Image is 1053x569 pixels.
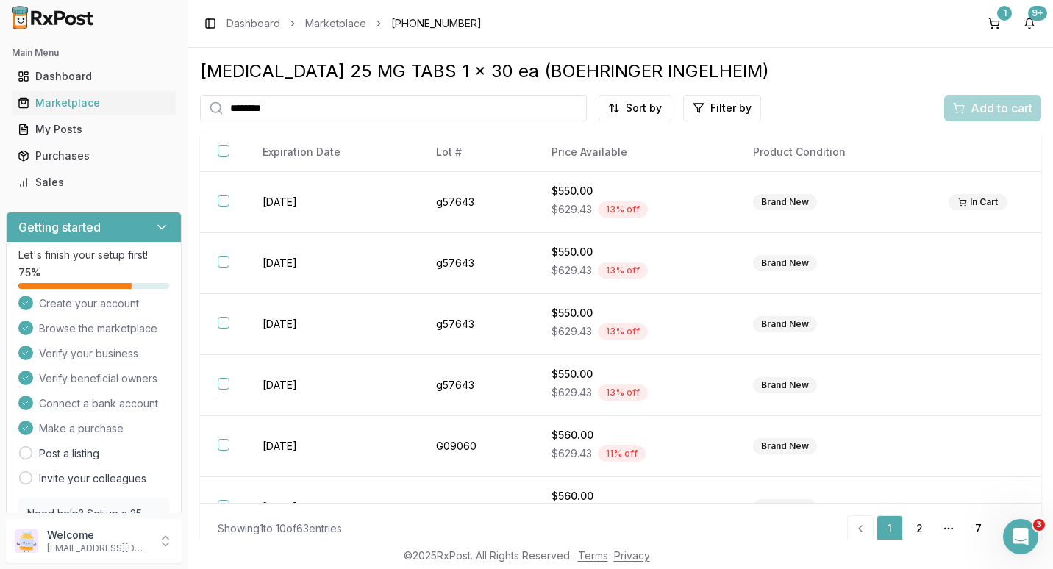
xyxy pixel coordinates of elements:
[552,489,718,504] div: $560.00
[753,255,817,271] div: Brand New
[18,148,170,163] div: Purchases
[6,118,182,141] button: My Posts
[245,233,418,294] td: [DATE]
[12,169,176,196] a: Sales
[598,262,648,279] div: 13 % off
[6,6,100,29] img: RxPost Logo
[245,416,418,477] td: [DATE]
[39,471,146,486] a: Invite your colleagues
[598,445,646,462] div: 11 % off
[418,294,535,355] td: g57643
[6,91,182,115] button: Marketplace
[552,446,592,461] span: $629.43
[218,521,342,536] div: Showing 1 to 10 of 63 entries
[994,515,1024,542] a: Go to next page
[305,16,366,31] a: Marketplace
[552,324,592,339] span: $629.43
[39,371,157,386] span: Verify beneficial owners
[226,16,482,31] nav: breadcrumb
[418,233,535,294] td: g57643
[552,428,718,443] div: $560.00
[534,133,735,172] th: Price Available
[552,202,592,217] span: $629.43
[39,346,138,361] span: Verify your business
[753,377,817,393] div: Brand New
[12,90,176,116] a: Marketplace
[626,101,662,115] span: Sort by
[578,549,608,562] a: Terms
[418,172,535,233] td: g57643
[39,396,158,411] span: Connect a bank account
[598,384,648,401] div: 13 % off
[39,296,139,311] span: Create your account
[982,12,1006,35] button: 1
[753,316,817,332] div: Brand New
[552,367,718,382] div: $550.00
[18,175,170,190] div: Sales
[418,355,535,416] td: g57643
[245,172,418,233] td: [DATE]
[12,116,176,143] a: My Posts
[753,499,817,515] div: Brand New
[683,95,761,121] button: Filter by
[997,6,1012,21] div: 1
[418,133,535,172] th: Lot #
[1033,519,1045,531] span: 3
[6,144,182,168] button: Purchases
[12,143,176,169] a: Purchases
[614,549,650,562] a: Privacy
[877,515,903,542] a: 1
[18,248,169,262] p: Let's finish your setup first!
[18,218,101,236] h3: Getting started
[245,133,418,172] th: Expiration Date
[47,528,149,543] p: Welcome
[552,263,592,278] span: $629.43
[15,529,38,553] img: User avatar
[1003,519,1038,554] iframe: Intercom live chat
[47,543,149,554] p: [EMAIL_ADDRESS][DOMAIN_NAME]
[949,194,1007,210] div: In Cart
[18,265,40,280] span: 75 %
[18,69,170,84] div: Dashboard
[245,477,418,538] td: [DATE]
[418,477,535,538] td: G09060
[6,171,182,194] button: Sales
[1018,12,1041,35] button: 9+
[39,321,157,336] span: Browse the marketplace
[552,385,592,400] span: $629.43
[391,16,482,31] span: [PHONE_NUMBER]
[753,438,817,454] div: Brand New
[599,95,671,121] button: Sort by
[847,515,1024,542] nav: pagination
[245,355,418,416] td: [DATE]
[226,16,280,31] a: Dashboard
[552,184,718,198] div: $550.00
[735,133,931,172] th: Product Condition
[552,245,718,260] div: $550.00
[1028,6,1047,21] div: 9+
[418,416,535,477] td: G09060
[753,194,817,210] div: Brand New
[39,446,99,461] a: Post a listing
[27,507,160,551] p: Need help? Set up a 25 minute call with our team to set up.
[906,515,932,542] a: 2
[18,96,170,110] div: Marketplace
[6,65,182,88] button: Dashboard
[710,101,752,115] span: Filter by
[552,306,718,321] div: $550.00
[245,294,418,355] td: [DATE]
[12,63,176,90] a: Dashboard
[200,60,1041,83] div: [MEDICAL_DATA] 25 MG TABS 1 x 30 ea (BOEHRINGER INGELHEIM)
[12,47,176,59] h2: Main Menu
[18,122,170,137] div: My Posts
[39,421,124,436] span: Make a purchase
[965,515,991,542] a: 7
[598,201,648,218] div: 13 % off
[598,323,648,340] div: 13 % off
